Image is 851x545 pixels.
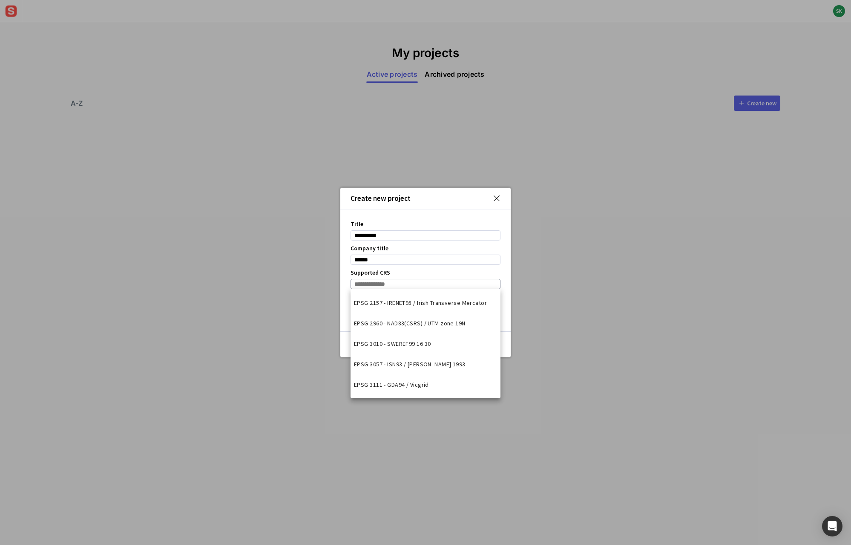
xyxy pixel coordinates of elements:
div: Create new project [351,195,411,202]
label: Supported CRS [351,268,390,277]
span: EPSG:3057 - ISN93 / [PERSON_NAME] 1993 [354,360,466,369]
div: Open Intercom Messenger [822,516,842,536]
label: Title [351,220,363,229]
span: EPSG:3010 - SWEREF99 16 30 [354,339,431,348]
span: EPSG:3111 - GDA94 / Vicgrid [354,380,429,389]
span: EPSG:2157 - IRENET95 / Irish Transverse Mercator [354,299,487,307]
span: EPSG:2960 - NAD83(CSRS) / UTM zone 19N [354,319,466,328]
label: Company title [351,244,388,253]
